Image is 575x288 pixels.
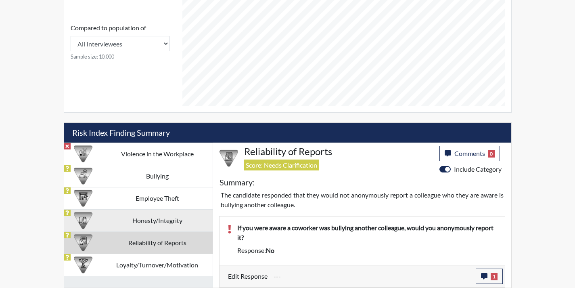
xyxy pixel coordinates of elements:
span: 1 [491,273,498,280]
span: Score: Needs Clarification [244,160,319,170]
h5: Summary: [220,177,255,187]
h4: Reliability of Reports [244,146,433,158]
span: Comments [454,149,485,157]
button: 1 [476,269,503,284]
label: Edit Response [228,269,268,284]
button: Comments0 [439,146,500,161]
td: Bullying [102,165,213,187]
div: Response: [231,246,503,255]
div: Consistency Score comparison among population [71,23,169,61]
td: Employee Theft [102,187,213,209]
img: CATEGORY%20ICON-04.6d01e8fa.png [74,167,92,185]
td: Reliability of Reports [102,231,213,254]
td: Honesty/Integrity [102,209,213,231]
img: CATEGORY%20ICON-20.4a32fe39.png [74,233,92,252]
label: Include Category [454,164,502,174]
img: CATEGORY%20ICON-17.40ef8247.png [74,256,92,274]
img: CATEGORY%20ICON-26.eccbb84f.png [74,145,92,163]
img: CATEGORY%20ICON-11.a5f294f4.png [74,211,92,230]
span: 0 [488,150,495,158]
img: CATEGORY%20ICON-07.58b65e52.png [74,189,92,208]
div: Update the test taker's response, the change might impact the score [268,269,476,284]
span: no [266,246,274,254]
small: Sample size: 10,000 [71,53,169,61]
td: Violence in the Workplace [102,143,213,165]
td: Loyalty/Turnover/Motivation [102,254,213,276]
h5: Risk Index Finding Summary [64,123,511,143]
p: The candidate responded that they would not anonymously report a colleague who they are aware is ... [221,190,504,210]
p: If you were aware a coworker was bullying another colleague, would you anonymously report it? [237,223,497,242]
label: Compared to population of [71,23,146,33]
img: CATEGORY%20ICON-20.4a32fe39.png [220,149,238,168]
